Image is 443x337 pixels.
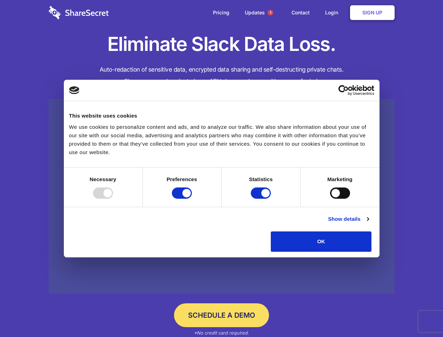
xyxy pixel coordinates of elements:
button: OK [271,231,371,252]
a: Show details [328,215,369,223]
div: This website uses cookies [69,112,374,120]
strong: Necessary [90,176,116,182]
h1: Eliminate Slack Data Loss. [49,32,395,57]
a: Contact [284,2,317,24]
strong: Marketing [327,176,353,182]
div: We use cookies to personalize content and ads, and to analyze our traffic. We also share informat... [69,123,374,157]
strong: Statistics [249,176,273,182]
h4: Auto-redaction of sensitive data, encrypted data sharing and self-destructing private chats. Shar... [49,64,395,87]
a: Schedule a Demo [174,303,269,327]
a: Pricing [206,2,236,24]
a: Sign Up [350,5,395,20]
a: Wistia video thumbnail [49,99,395,294]
em: *No credit card required. [194,330,249,336]
a: Usercentrics Cookiebot - opens in a new window [313,85,374,95]
img: logo [69,86,80,94]
a: Login [318,2,349,24]
img: logo-wordmark-white-trans-d4663122ce5f474addd5e946df7df03e33cb6a1c49d2221995e7729f52c070b2.svg [49,6,109,19]
strong: Preferences [167,176,197,182]
span: 1 [268,10,273,15]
